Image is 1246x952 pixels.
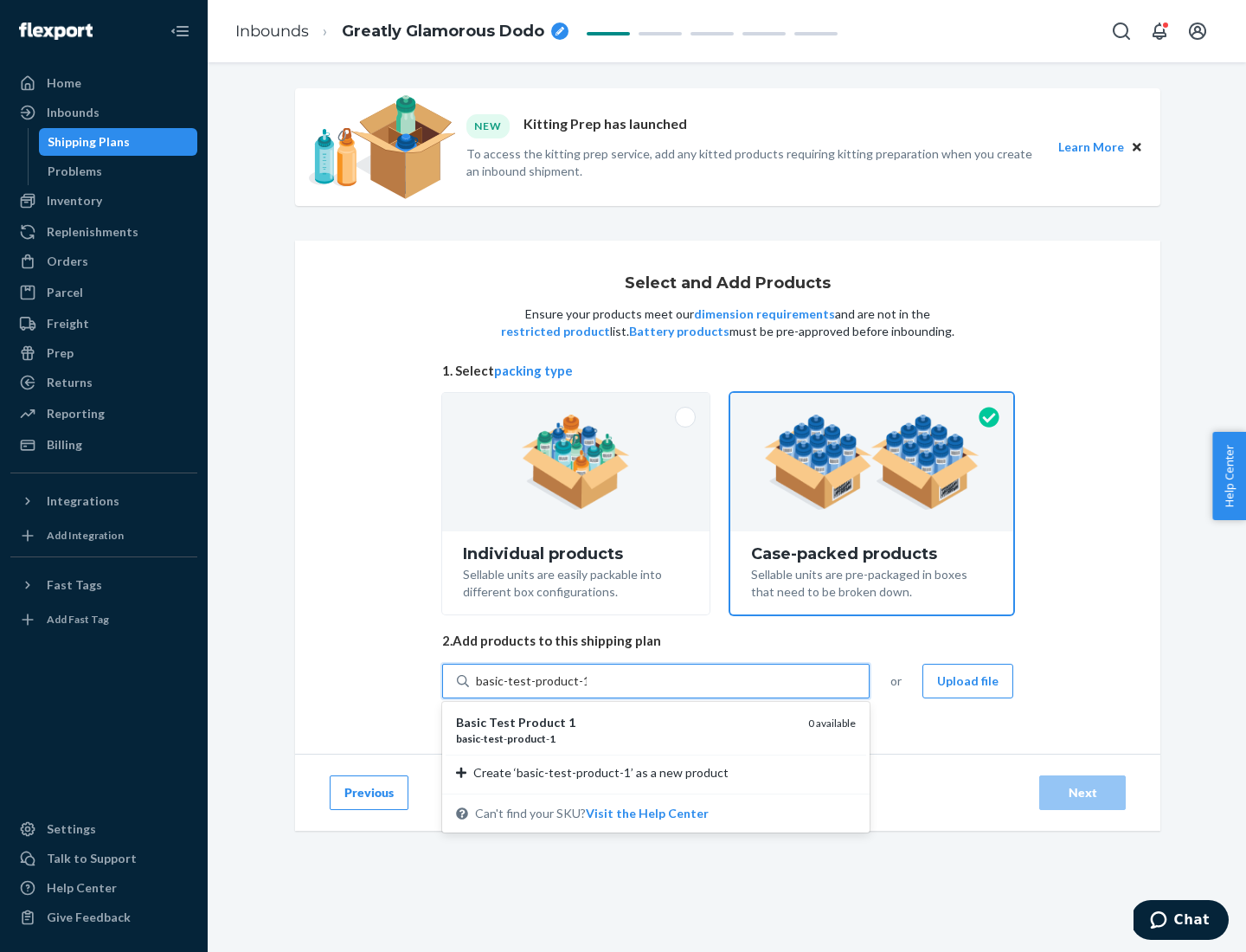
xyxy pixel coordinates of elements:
button: Open notifications [1142,14,1177,48]
div: Sellable units are pre-packaged in boxes that need to be broken down. [751,563,992,601]
span: Greatly Glamorous Dodo [342,21,544,43]
button: Upload file [922,664,1013,698]
button: restricted product [501,323,610,340]
a: Settings [10,815,197,843]
a: Replenishments [10,218,197,246]
p: To access the kitting prep service, add any kitted products requiring kitting preparation when yo... [466,145,1043,180]
span: 0 available [808,717,856,730]
span: 1. Select [442,362,1013,380]
button: Open account menu [1180,14,1215,48]
a: Freight [10,310,197,338]
a: Prep [10,339,197,367]
em: 1 [549,732,556,745]
span: or [890,672,902,690]
em: 1 [568,715,575,730]
a: Orders [10,248,197,275]
div: Give Feedback [47,909,131,926]
button: Next [1039,775,1126,810]
button: Open Search Box [1104,14,1139,48]
button: Basic Test Product 1basic-test-product-10 availableCreate ‘basic-test-product-1’ as a new product... [586,805,709,822]
a: Reporting [10,400,197,428]
div: Reporting [47,405,105,422]
a: Add Integration [10,522,197,550]
a: Billing [10,431,197,459]
span: 2. Add products to this shipping plan [442,632,1013,650]
button: Battery products [629,323,729,340]
span: Create ‘basic-test-product-1’ as a new product [473,764,729,782]
div: Next [1054,784,1111,801]
em: test [484,732,504,745]
div: Integrations [47,492,119,510]
a: Inbounds [235,22,309,41]
button: Close Navigation [163,14,197,48]
a: Problems [39,158,198,185]
div: Billing [47,436,82,453]
div: Prep [47,344,74,362]
div: Inventory [47,192,102,209]
em: basic [456,732,480,745]
img: Flexport logo [19,23,93,40]
div: Individual products [463,545,689,563]
p: Ensure your products meet our and are not in the list. must be pre-approved before inbounding. [499,306,956,340]
div: Add Integration [47,528,124,543]
div: Add Fast Tag [47,612,109,627]
div: Shipping Plans [48,133,130,151]
p: Kitting Prep has launched [523,114,687,138]
div: Returns [47,374,93,391]
a: Add Fast Tag [10,606,197,634]
div: Fast Tags [47,576,102,594]
ol: breadcrumbs [222,6,582,57]
div: Case-packed products [751,545,992,563]
img: case-pack.59cecea509d18c883b923b81aeac6d0b.png [764,415,979,510]
div: Sellable units are easily packable into different box configurations. [463,563,689,601]
button: Fast Tags [10,571,197,599]
a: Home [10,69,197,97]
button: Help Center [1212,432,1246,520]
div: Freight [47,315,89,332]
div: Replenishments [47,223,138,241]
button: Give Feedback [10,904,197,931]
a: Help Center [10,874,197,902]
div: Parcel [47,284,83,301]
div: Settings [47,820,96,838]
button: Previous [330,775,408,810]
img: individual-pack.facf35554cb0f1810c75b2bd6df2d64e.png [522,415,630,510]
h1: Select and Add Products [625,275,831,293]
div: Help Center [47,879,117,897]
button: packing type [494,362,573,380]
button: Learn More [1058,138,1124,157]
a: Returns [10,369,197,396]
em: Test [489,715,516,730]
a: Inventory [10,187,197,215]
button: Close [1127,138,1146,157]
div: Problems [48,163,102,180]
div: - - - [456,731,794,746]
a: Shipping Plans [39,128,198,156]
div: Home [47,74,81,92]
span: Can't find your SKU? [475,805,709,822]
button: Integrations [10,487,197,515]
button: dimension requirements [694,306,835,323]
em: product [507,732,546,745]
em: Product [518,715,566,730]
a: Inbounds [10,99,197,126]
div: Inbounds [47,104,100,121]
iframe: Opens a widget where you can chat to one of our agents [1134,900,1229,943]
input: Basic Test Product 1basic-test-product-10 availableCreate ‘basic-test-product-1’ as a new product... [476,672,587,690]
a: Parcel [10,279,197,306]
div: Talk to Support [47,850,137,867]
button: Talk to Support [10,845,197,872]
div: Orders [47,253,88,270]
div: NEW [466,114,510,138]
em: Basic [456,715,486,730]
